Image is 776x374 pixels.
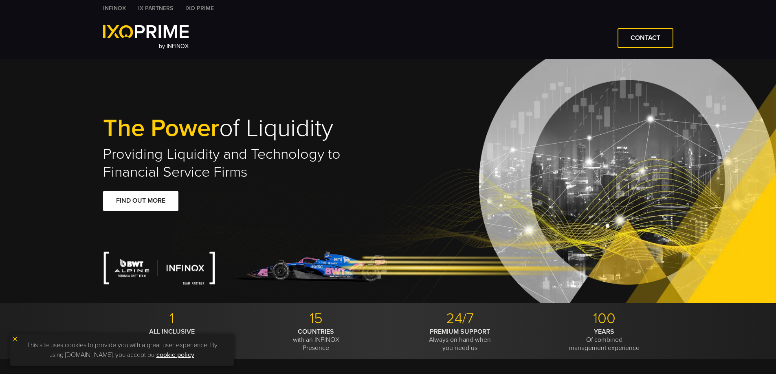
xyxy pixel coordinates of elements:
[149,328,195,336] strong: ALL INCLUSIVE
[618,28,673,48] a: CONTACT
[14,338,230,362] p: This site uses cookies to provide you with a great user experience. By using [DOMAIN_NAME], you a...
[103,328,241,344] p: Provider
[156,351,194,359] a: cookie policy
[12,336,18,342] img: yellow close icon
[97,4,132,13] a: INFINOX
[103,310,241,328] p: 1
[594,328,614,336] strong: YEARS
[103,25,189,51] a: by INFINOX
[391,310,529,328] p: 24/7
[391,328,529,352] p: Always on hand when you need us
[103,114,219,143] span: The Power
[179,4,220,13] a: IXO PRIME
[159,43,189,50] span: by INFINOX
[298,328,334,336] strong: COUNTRIES
[430,328,490,336] strong: PREMIUM SUPPORT
[103,191,178,211] a: FIND OUT MORE
[132,4,179,13] a: IX PARTNERS
[247,310,385,328] p: 15
[103,145,388,181] h2: Providing Liquidity and Technology to Financial Service Firms
[535,328,673,352] p: Of combined management experience
[103,116,388,141] h1: of Liquidity
[535,310,673,328] p: 100
[247,328,385,352] p: with an INFINOX Presence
